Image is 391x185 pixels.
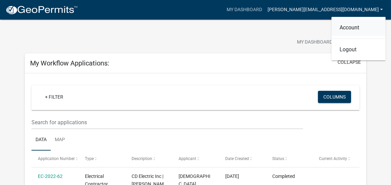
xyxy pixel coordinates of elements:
span: 07/08/2025 [225,174,239,179]
a: + Filter [40,91,69,103]
input: Search for applications [31,115,303,129]
button: collapse [338,59,361,66]
span: Completed [272,174,295,179]
button: Columns [318,91,351,103]
a: Data [31,129,51,151]
datatable-header-cell: Current Activity [313,151,360,167]
h5: My Workflow Applications: [30,59,109,67]
span: My Dashboard Settings [297,38,355,47]
datatable-header-cell: Date Created [219,151,266,167]
span: Status [272,156,284,161]
div: [PERSON_NAME][EMAIL_ADDRESS][DOMAIN_NAME] [331,17,386,60]
datatable-header-cell: Application Number [31,151,78,167]
a: Account [331,20,386,36]
a: My Dashboard [224,3,265,16]
span: Type [85,156,94,161]
a: [PERSON_NAME][EMAIL_ADDRESS][DOMAIN_NAME] [265,3,386,16]
button: My Dashboard Settingssettings [292,36,370,49]
datatable-header-cell: Applicant [172,151,219,167]
a: EC-2022-62 [38,174,63,179]
span: Application Number [38,156,75,161]
span: Description [132,156,152,161]
a: Map [51,129,69,151]
datatable-header-cell: Status [266,151,313,167]
span: Date Created [225,156,249,161]
datatable-header-cell: Type [78,151,125,167]
span: Current Activity [319,156,347,161]
datatable-header-cell: Description [125,151,172,167]
span: Applicant [179,156,196,161]
a: Logout [331,42,386,58]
